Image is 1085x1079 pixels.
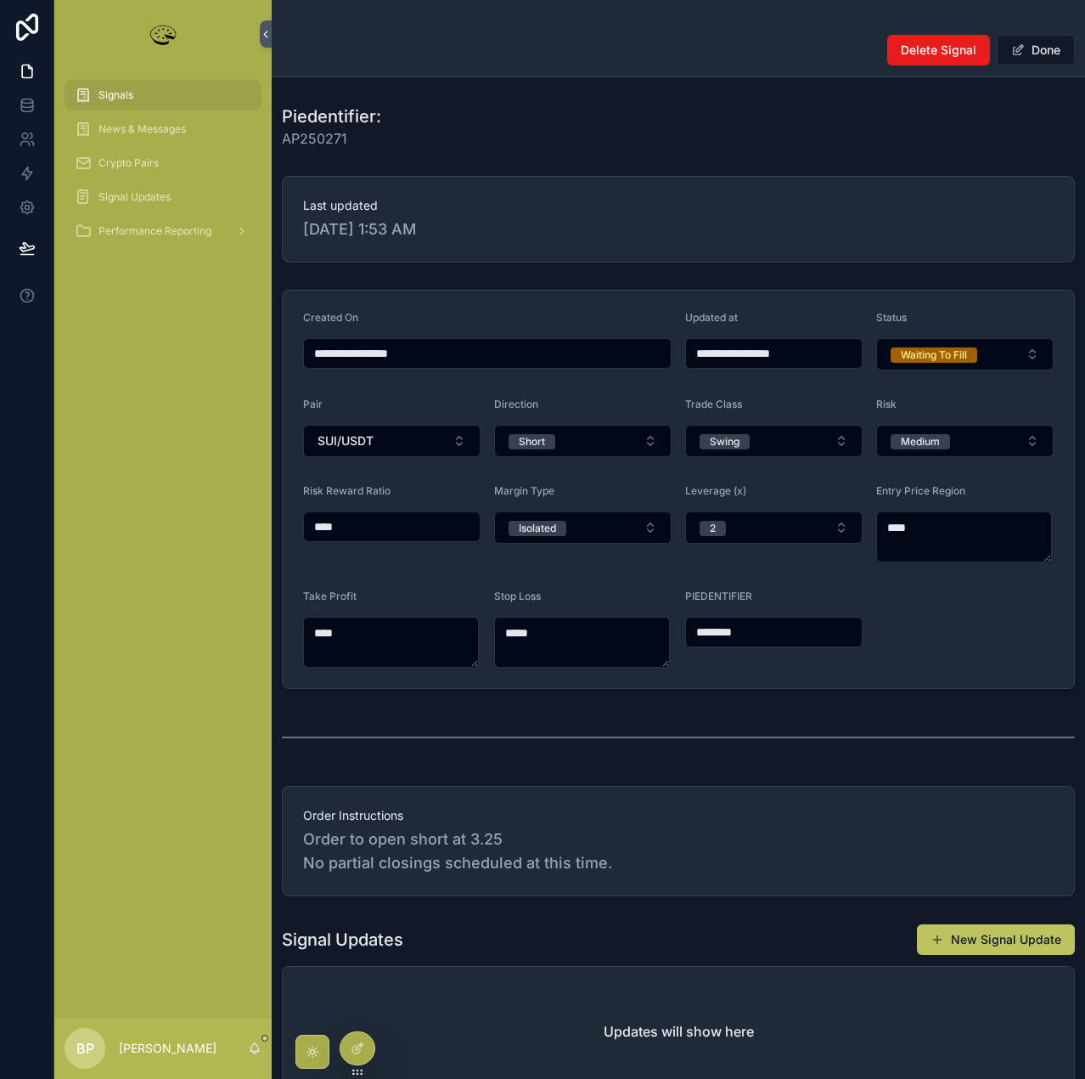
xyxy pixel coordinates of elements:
[710,521,716,536] div: 2
[65,148,261,178] a: Crypto Pairs
[997,35,1075,65] button: Done
[65,216,261,246] a: Performance Reporting
[303,807,1054,824] span: Order Instructions
[876,484,965,497] span: Entry Price Region
[303,217,1054,241] span: [DATE] 1:53 AM
[282,105,381,128] h1: Piedentifier:
[876,311,907,324] span: Status
[901,434,940,449] div: Medium
[54,68,272,268] div: scrollable content
[303,590,357,602] span: Take Profit
[876,338,1054,370] button: Select Button
[685,425,863,457] button: Select Button
[901,42,976,59] span: Delete Signal
[710,434,739,449] div: Swing
[303,311,358,324] span: Created On
[303,197,1054,214] span: Last updated
[303,425,481,457] button: Select Button
[65,182,261,212] a: Signal Updates
[917,924,1075,955] button: New Signal Update
[65,114,261,144] a: News & Messages
[303,484,391,497] span: Risk Reward Ratio
[119,1040,216,1057] p: [PERSON_NAME]
[685,590,752,602] span: PIEDENTIFIER
[494,398,538,410] span: Direction
[685,511,863,544] button: Select Button
[282,928,403,952] h1: Signal Updates
[98,88,133,102] span: Signals
[494,590,541,602] span: Stop Loss
[685,311,738,324] span: Updated at
[887,35,990,65] button: Delete Signal
[98,224,211,238] span: Performance Reporting
[876,398,897,410] span: Risk
[98,122,186,136] span: News & Messages
[282,128,381,149] span: AP250271
[494,484,554,497] span: Margin Type
[98,156,159,170] span: Crypto Pairs
[519,521,556,536] div: Isolated
[303,398,323,410] span: Pair
[876,425,1054,457] button: Select Button
[519,434,545,449] div: Short
[494,425,672,457] button: Select Button
[146,20,180,48] img: App logo
[685,484,746,497] span: Leverage (x)
[901,347,967,363] div: Waiting To Fill
[318,432,374,449] span: SUI/USDT
[303,828,1054,875] span: Order to open short at 3.25 No partial closings scheduled at this time.
[685,398,742,410] span: Trade Class
[76,1038,94,1059] span: BP
[494,511,672,544] button: Select Button
[98,190,171,204] span: Signal Updates
[604,1021,754,1042] h2: Updates will show here
[65,80,261,110] a: Signals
